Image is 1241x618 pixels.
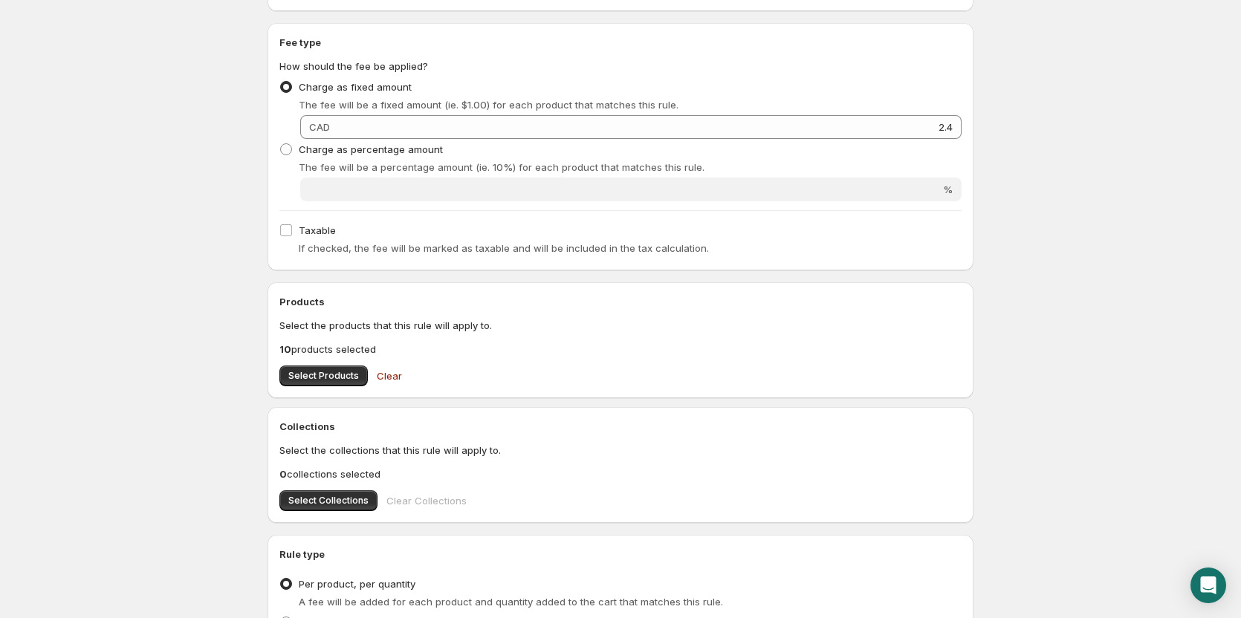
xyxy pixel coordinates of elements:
button: Select Collections [279,490,378,511]
p: collections selected [279,466,962,481]
span: Charge as percentage amount [299,143,443,155]
p: Select the collections that this rule will apply to. [279,443,962,458]
b: 10 [279,343,291,355]
div: Open Intercom Messenger [1190,567,1226,603]
b: 0 [279,468,287,480]
span: Select Collections [288,495,369,507]
span: The fee will be a fixed amount (ie. $1.00) for each product that matches this rule. [299,99,678,111]
button: Clear [368,361,411,391]
span: A fee will be added for each product and quantity added to the cart that matches this rule. [299,596,723,608]
p: The fee will be a percentage amount (ie. 10%) for each product that matches this rule. [299,160,962,175]
span: CAD [309,121,330,133]
h2: Products [279,294,962,309]
span: Select Products [288,370,359,382]
span: Taxable [299,224,336,236]
span: If checked, the fee will be marked as taxable and will be included in the tax calculation. [299,242,709,254]
h2: Collections [279,419,962,434]
p: products selected [279,342,962,357]
h2: Rule type [279,547,962,562]
button: Select Products [279,365,368,386]
p: Select the products that this rule will apply to. [279,318,962,333]
span: How should the fee be applied? [279,60,428,72]
span: % [943,183,953,195]
span: Charge as fixed amount [299,81,412,93]
h2: Fee type [279,35,962,50]
span: Clear [377,368,402,383]
span: Per product, per quantity [299,578,415,590]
